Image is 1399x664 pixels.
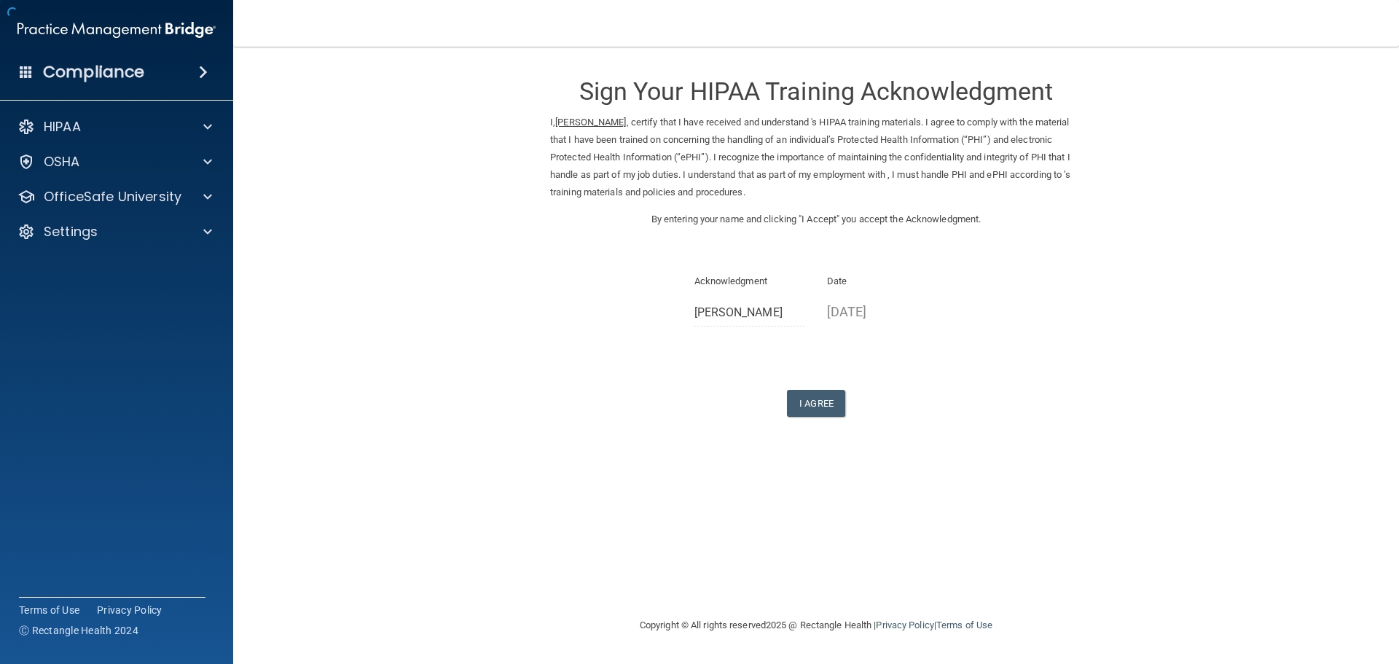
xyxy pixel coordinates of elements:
ins: [PERSON_NAME] [555,117,626,128]
p: Settings [44,223,98,241]
span: Ⓒ Rectangle Health 2024 [19,623,138,638]
img: PMB logo [17,15,216,44]
p: Acknowledgment [694,273,806,290]
p: OSHA [44,153,80,171]
h3: Sign Your HIPAA Training Acknowledgment [550,78,1082,105]
a: Terms of Use [19,603,79,617]
h4: Compliance [43,62,144,82]
input: Full Name [694,300,806,327]
a: Privacy Policy [97,603,162,617]
a: HIPAA [17,118,212,136]
div: Copyright © All rights reserved 2025 @ Rectangle Health | | [550,602,1082,649]
a: Settings [17,223,212,241]
p: I, , certify that I have received and understand 's HIPAA training materials. I agree to comply w... [550,114,1082,201]
p: Date [827,273,938,290]
button: I Agree [787,390,845,417]
p: OfficeSafe University [44,188,181,206]
a: Terms of Use [936,620,992,630]
a: OSHA [17,153,212,171]
a: OfficeSafe University [17,188,212,206]
p: By entering your name and clicking "I Accept" you accept the Acknowledgment. [550,211,1082,228]
p: [DATE] [827,300,938,324]
p: HIPAA [44,118,81,136]
a: Privacy Policy [876,620,933,630]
